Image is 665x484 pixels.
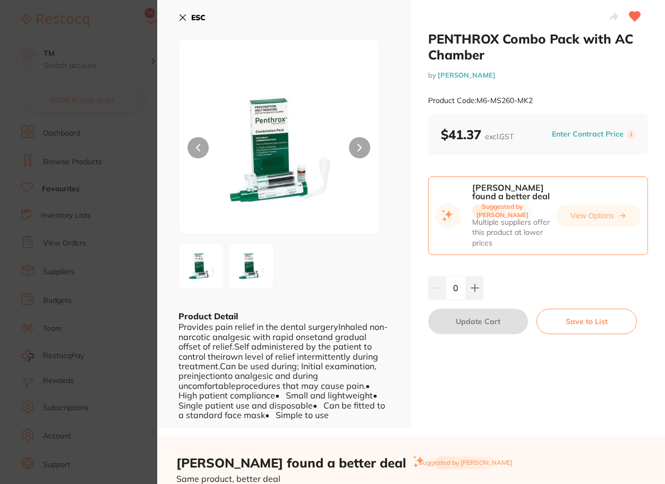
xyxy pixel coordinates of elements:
span: Same product, better deal [176,473,280,484]
h2: PENTHROX Combo Pack with AC Chamber [428,31,648,63]
button: Save to List [536,309,637,334]
img: LU1LMl8yLmpwZw [232,247,270,285]
div: Multiple suppliers offer this product at lower prices [472,217,556,249]
label: i [627,130,635,139]
span: Suggested by [PERSON_NAME] [419,459,513,466]
a: [PERSON_NAME] [438,71,496,79]
span: [PERSON_NAME] found a better deal [472,183,556,200]
b: ESC [191,13,206,22]
small: Product Code: M6-MS260-MK2 [428,96,533,105]
b: Product Detail [178,311,238,321]
img: LU1LMi5qcGc [219,66,339,234]
span: Suggested by [PERSON_NAME] [472,205,533,217]
button: Enter Contract Price [549,129,627,139]
button: View Options [556,205,641,227]
div: Provides pain relief in the dental surgeryInhaled non-narcotic analgesic with rapid onsetand grad... [178,322,390,420]
button: Update Cart [428,309,528,334]
img: LU1LMi5qcGc [182,247,220,285]
b: $41.37 [441,126,514,142]
h2: [PERSON_NAME] found a better deal [176,455,406,471]
small: by [428,71,648,79]
button: ESC [178,9,206,27]
span: excl. GST [485,132,514,141]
